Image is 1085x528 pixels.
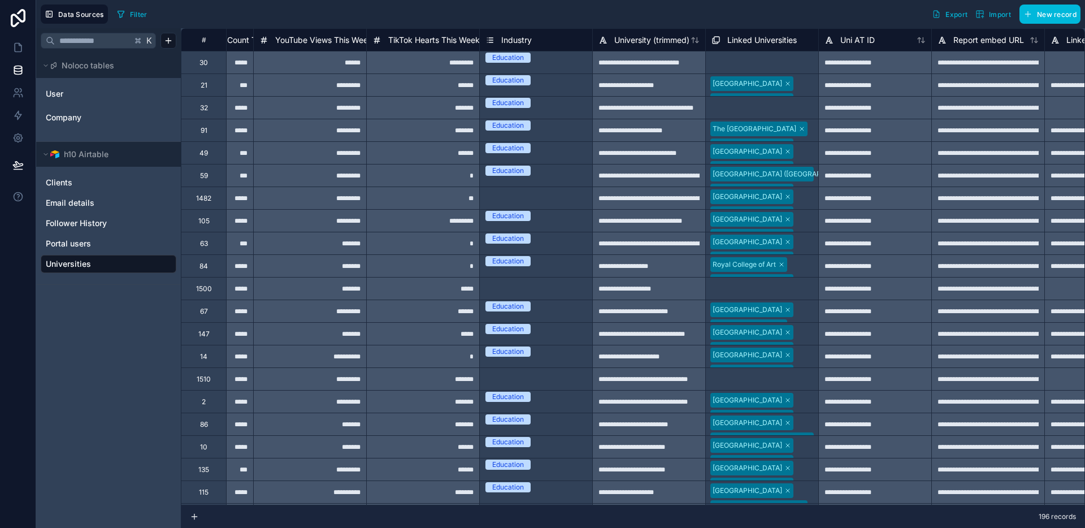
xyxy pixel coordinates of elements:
[46,238,169,249] a: Portal users
[713,231,782,241] div: [GEOGRAPHIC_DATA]
[713,254,782,264] div: [GEOGRAPHIC_DATA]
[41,235,176,253] div: Portal users
[713,79,782,89] div: [GEOGRAPHIC_DATA]
[388,34,480,46] span: TikTok Hearts This Week
[713,435,837,445] div: [GEOGRAPHIC_DATA][PERSON_NAME]
[64,149,108,160] span: h10 Airtable
[46,112,81,123] span: Company
[492,166,524,176] div: Education
[41,109,176,127] div: Company
[713,214,782,224] div: [GEOGRAPHIC_DATA]
[199,262,208,271] div: 84
[201,126,207,135] div: 91
[1015,5,1080,24] a: New record
[492,414,524,425] div: Education
[200,103,208,112] div: 32
[200,443,207,452] div: 10
[713,259,776,270] div: Royal College of Art
[501,34,532,46] span: Industry
[46,177,72,188] span: Clients
[199,58,208,67] div: 30
[58,10,104,19] span: Data Sources
[1019,5,1080,24] button: New record
[1039,512,1076,521] span: 196 records
[492,437,524,447] div: Education
[713,327,782,337] div: [GEOGRAPHIC_DATA]
[197,375,211,384] div: 1510
[41,5,108,24] button: Data Sources
[713,141,782,151] div: [GEOGRAPHIC_DATA]
[713,276,782,287] div: [GEOGRAPHIC_DATA]
[614,34,689,46] span: University (trimmed)
[492,120,524,131] div: Education
[713,305,782,315] div: [GEOGRAPHIC_DATA]
[492,460,524,470] div: Education
[112,6,151,23] button: Filter
[200,420,208,429] div: 86
[713,322,776,332] div: Royal College of Art
[492,98,524,108] div: Education
[953,34,1024,46] span: Report embed URL
[971,5,1015,24] button: Import
[713,457,782,468] div: [GEOGRAPHIC_DATA]
[713,344,782,354] div: [GEOGRAPHIC_DATA]
[492,301,524,311] div: Education
[200,352,207,361] div: 14
[145,37,153,45] span: K
[46,88,169,99] a: User
[492,75,524,85] div: Education
[713,169,858,179] div: [GEOGRAPHIC_DATA] ([GEOGRAPHIC_DATA])
[41,58,170,73] button: Noloco tables
[46,112,169,123] a: Company
[492,211,524,221] div: Education
[713,418,782,428] div: [GEOGRAPHIC_DATA]
[196,284,212,293] div: 1500
[492,482,524,492] div: Education
[713,440,782,451] div: [GEOGRAPHIC_DATA]
[198,330,210,339] div: 147
[62,60,114,71] span: Noloco tables
[41,85,176,103] div: User
[1037,10,1077,19] span: New record
[130,10,147,19] span: Filter
[713,350,782,360] div: [GEOGRAPHIC_DATA]
[713,209,782,219] div: [GEOGRAPHIC_DATA]
[275,34,372,46] span: YouTube Views This Week
[989,10,1011,19] span: Import
[713,412,782,422] div: [GEOGRAPHIC_DATA]
[46,218,107,229] span: Follower History
[840,34,875,46] span: Uni AT ID
[492,53,524,63] div: Education
[200,307,208,316] div: 67
[713,124,796,134] div: The [GEOGRAPHIC_DATA]
[492,392,524,402] div: Education
[41,146,170,162] button: Airtable Logoh10 Airtable
[46,177,169,188] a: Clients
[492,256,524,266] div: Education
[46,258,169,270] a: Universities
[945,10,967,19] span: Export
[196,194,211,203] div: 1482
[713,463,782,473] div: [GEOGRAPHIC_DATA]
[202,397,206,406] div: 2
[492,347,524,357] div: Education
[41,174,176,192] div: Clients
[201,81,207,90] div: 21
[46,88,63,99] span: User
[713,237,782,247] div: [GEOGRAPHIC_DATA]
[200,239,208,248] div: 63
[713,96,782,106] div: [GEOGRAPHIC_DATA]
[492,233,524,244] div: Education
[46,258,91,270] span: Universities
[41,214,176,232] div: Follower History
[190,36,218,44] div: #
[200,171,208,180] div: 59
[46,238,91,249] span: Portal users
[713,163,782,174] div: [GEOGRAPHIC_DATA]
[713,146,782,157] div: [GEOGRAPHIC_DATA]
[198,465,209,474] div: 135
[713,503,796,513] div: The [GEOGRAPHIC_DATA]
[41,255,176,273] div: Universities
[46,197,169,209] a: Email details
[928,5,971,24] button: Export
